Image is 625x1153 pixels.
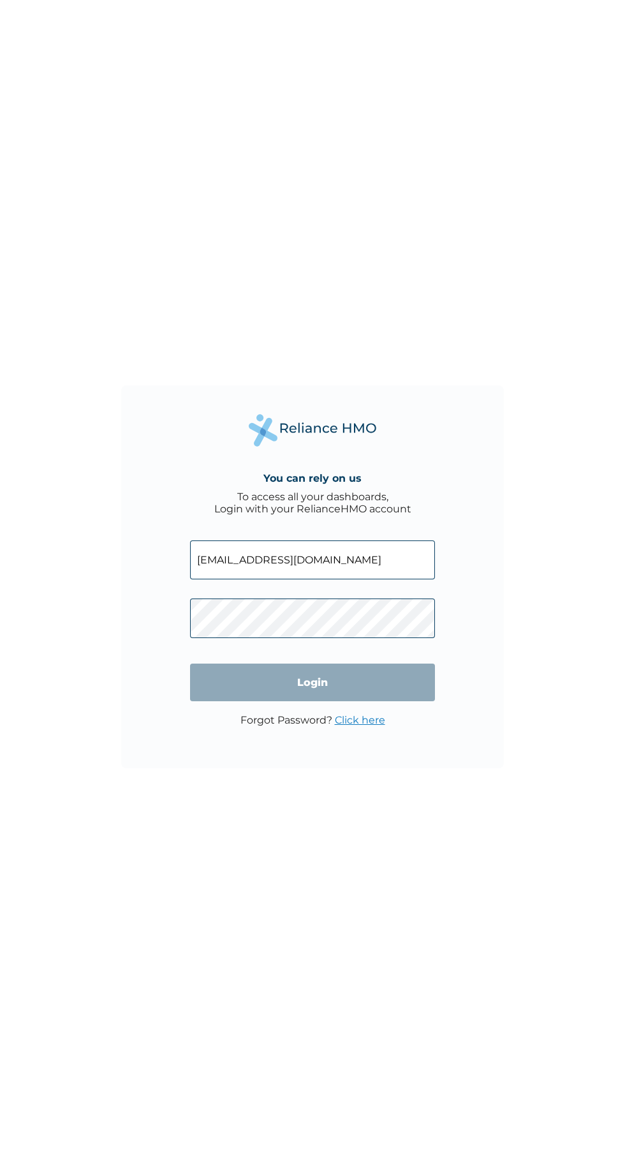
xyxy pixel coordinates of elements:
[249,414,376,447] img: Reliance Health's Logo
[190,664,435,701] input: Login
[263,472,362,484] h4: You can rely on us
[240,714,385,726] p: Forgot Password?
[214,491,411,515] div: To access all your dashboards, Login with your RelianceHMO account
[335,714,385,726] a: Click here
[190,540,435,579] input: Email address or HMO ID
